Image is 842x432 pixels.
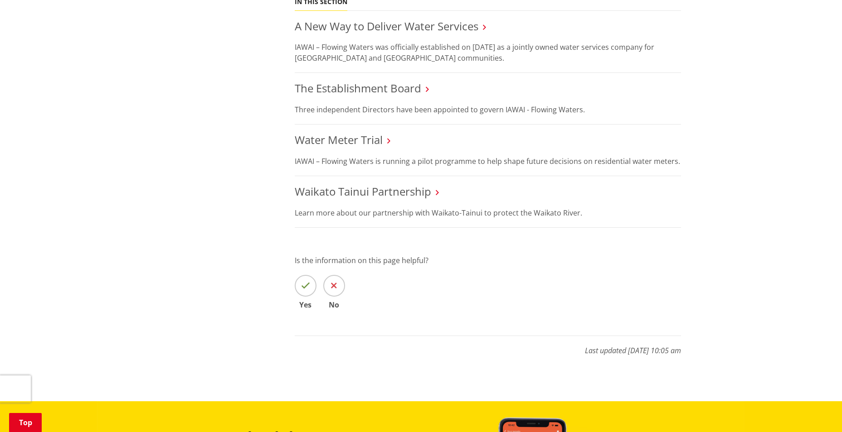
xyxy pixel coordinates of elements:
[295,301,316,308] span: Yes
[9,413,42,432] a: Top
[295,104,681,115] p: Three independent Directors have been appointed to govern IAWAI - Flowing Waters.
[295,336,681,356] p: Last updated [DATE] 10:05 am
[295,42,681,63] p: IAWAI – Flowing Waters was officially established on [DATE] as a jointly owned water services com...
[295,156,681,167] p: IAWAI – Flowing Waters is running a pilot programme to help shape future decisions on residential...
[295,19,478,34] a: A New Way to Deliver Water Services
[800,394,833,427] iframe: Messenger Launcher
[295,255,681,266] p: Is the information on this page helpful?
[295,207,681,218] p: Learn more about our partnership with Waikato-Tainui to protect the Waikato River.
[295,184,431,199] a: Waikato Tainui Partnership
[295,81,421,96] a: The Establishment Board
[323,301,345,308] span: No
[295,132,383,147] a: Water Meter Trial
